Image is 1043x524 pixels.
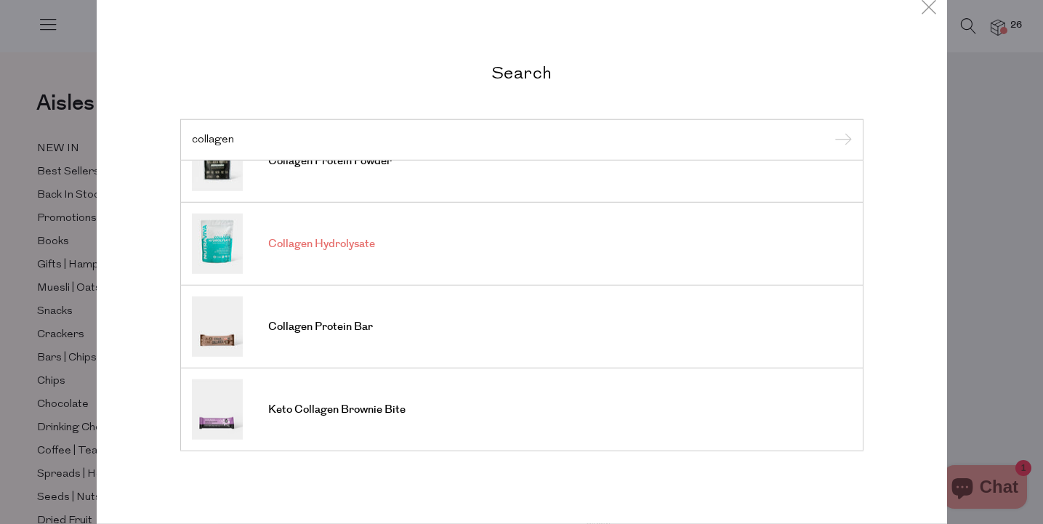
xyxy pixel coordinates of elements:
span: Collagen Protein Bar [268,320,373,334]
span: Collagen Protein Powder [268,154,392,169]
h2: Search [180,61,863,82]
img: Collagen Protein Bar [192,297,243,357]
span: Keto Collagen Brownie Bite [268,403,406,417]
a: Collagen Protein Powder [192,131,852,191]
a: Collagen Hydrolysate [192,214,852,274]
img: Keto Collagen Brownie Bite [192,379,243,440]
a: Collagen Protein Bar [192,297,852,357]
span: Collagen Hydrolysate [268,237,375,251]
img: Collagen Protein Powder [192,131,243,191]
img: Collagen Hydrolysate [192,214,243,274]
a: Keto Collagen Brownie Bite [192,379,852,440]
input: Search [192,134,852,145]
